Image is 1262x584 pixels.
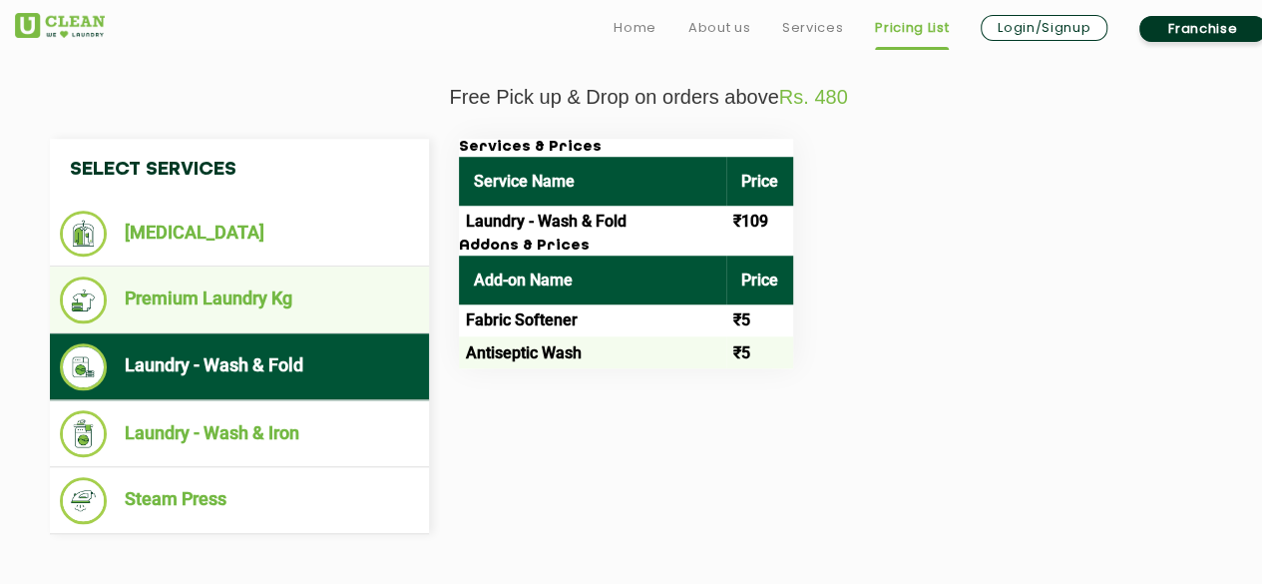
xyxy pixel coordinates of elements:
span: Rs. 480 [779,86,848,108]
a: Pricing List [875,16,949,40]
td: Fabric Softener [459,304,726,336]
h4: Select Services [50,139,429,201]
td: Antiseptic Wash [459,336,726,368]
img: Steam Press [60,477,107,524]
h3: Services & Prices [459,139,793,157]
li: Premium Laundry Kg [60,277,419,323]
img: UClean Laundry and Dry Cleaning [15,13,105,38]
a: Services [782,16,843,40]
img: Laundry - Wash & Iron [60,410,107,457]
li: Laundry - Wash & Fold [60,343,419,390]
a: Home [614,16,656,40]
a: About us [688,16,750,40]
img: Premium Laundry Kg [60,277,107,323]
a: Login/Signup [981,15,1107,41]
th: Price [726,256,793,304]
li: [MEDICAL_DATA] [60,211,419,257]
th: Add-on Name [459,256,726,304]
td: ₹109 [726,206,793,238]
li: Laundry - Wash & Iron [60,410,419,457]
th: Service Name [459,157,726,206]
td: ₹5 [726,304,793,336]
td: ₹5 [726,336,793,368]
h3: Addons & Prices [459,238,793,256]
img: Dry Cleaning [60,211,107,257]
td: Laundry - Wash & Fold [459,206,726,238]
th: Price [726,157,793,206]
img: Laundry - Wash & Fold [60,343,107,390]
li: Steam Press [60,477,419,524]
